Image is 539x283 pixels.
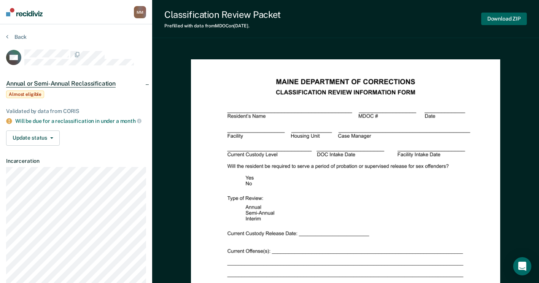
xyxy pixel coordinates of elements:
div: Will be due for a reclassification in under a month [15,118,146,124]
div: M M [134,6,146,18]
span: Almost eligible [6,91,44,98]
button: Update status [6,130,60,146]
span: Annual or Semi-Annual Reclassification [6,80,116,87]
button: Back [6,33,27,40]
dt: Incarceration [6,158,146,164]
button: MM [134,6,146,18]
div: Open Intercom Messenger [513,257,531,275]
div: Validated by data from CORIS [6,108,146,114]
div: Classification Review Packet [164,9,281,20]
div: Prefilled with data from MDOC on [DATE] . [164,23,281,29]
img: Recidiviz [6,8,43,16]
button: Download ZIP [481,13,527,25]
